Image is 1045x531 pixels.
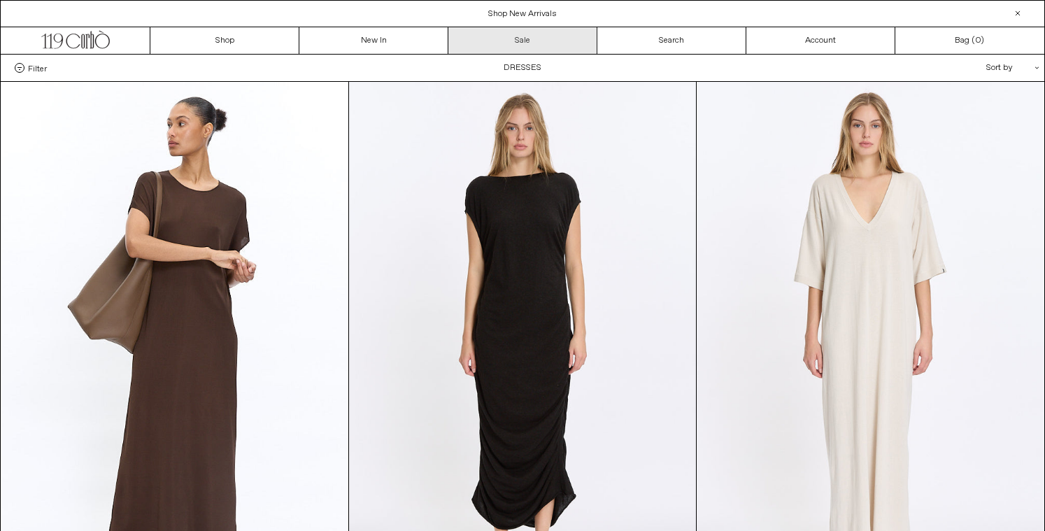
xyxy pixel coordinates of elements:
a: Bag () [895,27,1044,54]
a: Shop [150,27,299,54]
span: Filter [28,63,47,73]
a: Sale [448,27,597,54]
a: Account [746,27,895,54]
a: Search [597,27,746,54]
a: Shop New Arrivals [488,8,557,20]
a: New In [299,27,448,54]
span: ) [975,34,984,47]
span: 0 [975,35,981,46]
div: Sort by [904,55,1030,81]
